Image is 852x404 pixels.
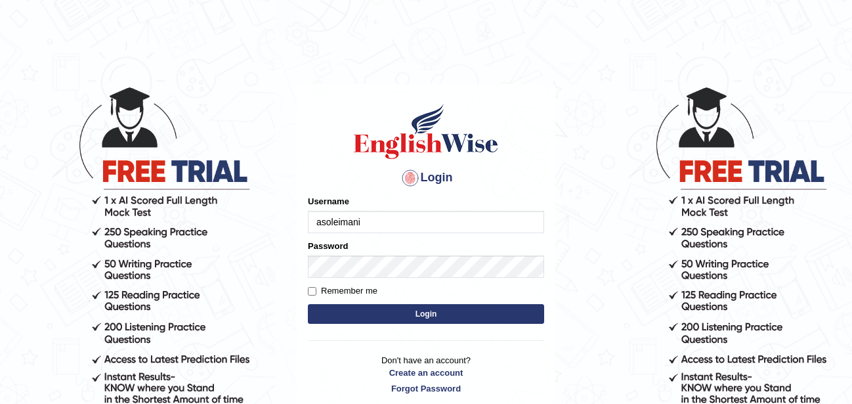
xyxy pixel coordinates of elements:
[351,102,501,161] img: Logo of English Wise sign in for intelligent practice with AI
[308,195,349,208] label: Username
[308,304,544,324] button: Login
[308,168,544,189] h4: Login
[308,287,316,296] input: Remember me
[308,382,544,395] a: Forgot Password
[308,367,544,379] a: Create an account
[308,240,348,252] label: Password
[308,284,377,298] label: Remember me
[308,354,544,395] p: Don't have an account?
